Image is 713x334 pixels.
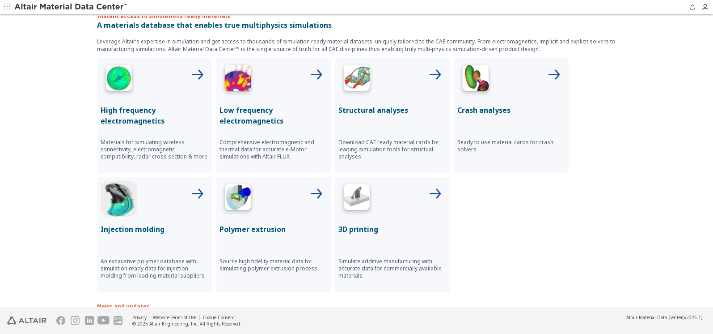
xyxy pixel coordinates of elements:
p: Polymer extrusion [220,224,327,235]
p: A materials database that enables true multiphysics simulations [97,20,616,30]
img: Crash Analyses Icon [458,62,494,98]
img: Polymer Extrusion Icon [220,181,256,217]
p: Crash analyses [458,105,565,116]
button: Crash Analyses IconCrash analysesReady to use material cards for crash solvers [454,58,569,173]
div: © 2025 Altair Engineering, Inc. All Rights Reserved. [132,321,241,327]
a: Cookie Consent [203,314,235,321]
button: Injection Molding IconInjection moldingAn exhaustive polymer database with simulation ready data ... [97,177,212,292]
img: Injection Molding Icon [101,181,137,217]
img: Structural Analyses Icon [339,62,375,98]
p: Simulate additive manufacturing with accurate data for commercially available materials [339,258,446,279]
span: Altair Material Data Center [626,314,683,321]
p: Source high fidelity material data for simulating polymer extrusion process [220,258,327,272]
button: Low Frequency IconLow frequency electromagneticsComprehensive electromagnetic and thermal data fo... [216,58,331,173]
p: Download CAE ready material cards for leading simulation tools for structual analyses [339,139,446,160]
p: Low frequency electromagnetics [220,105,327,126]
a: Website Terms of Use [153,314,196,321]
div: (v2025.1) [626,314,702,321]
p: Injection molding [101,224,208,235]
a: Privacy [132,314,147,321]
p: Structural analyses [339,105,446,116]
p: 3D printing [339,224,446,235]
p: Ready to use material cards for crash solvers [458,139,565,153]
p: Instant access to simulations ready materials [97,12,616,20]
img: Altair Engineering [7,317,46,325]
img: 3D Printing Icon [339,181,375,217]
p: High frequency electromagnetics [101,105,208,126]
button: 3D Printing Icon3D printingSimulate additive manufacturing with accurate data for commercially av... [335,177,450,292]
p: News and updates [97,303,616,310]
img: Altair Material Data Center [14,3,128,12]
img: Low Frequency Icon [220,62,256,98]
p: Materials for simulating wireless connectivity, electromagnetic compatibility, radar cross sectio... [101,139,208,160]
p: An exhaustive polymer database with simulation ready data for injection molding from leading mate... [101,258,208,279]
p: Comprehensive electromagnetic and thermal data for accurate e-Motor simulations with Altair FLUX [220,139,327,160]
button: Structural Analyses IconStructural analysesDownload CAE ready material cards for leading simulati... [335,58,450,173]
p: Leverage Altair’s expertise in simulation and get access to thousands of simulation ready materia... [97,38,616,53]
button: Polymer Extrusion IconPolymer extrusionSource high fidelity material data for simulating polymer ... [216,177,331,292]
img: High Frequency Icon [101,62,137,98]
button: High Frequency IconHigh frequency electromagneticsMaterials for simulating wireless connectivity,... [97,58,212,173]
